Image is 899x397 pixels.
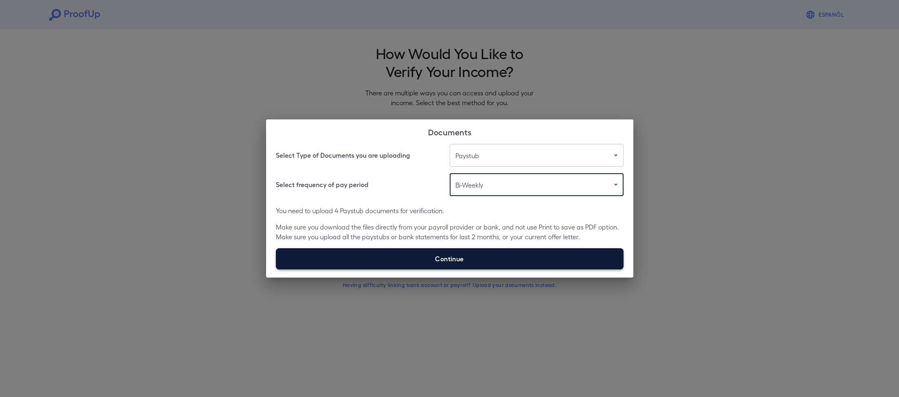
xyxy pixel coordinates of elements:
h6: Select Type of Documents you are uploading [276,150,410,160]
label: Continue [276,248,624,269]
div: Bi-Weekly [450,173,624,196]
p: You need to upload 4 Paystub documents for verification. [276,206,624,216]
p: Make sure you download the files directly from your payroll provider or bank, and not use Print t... [276,222,624,242]
h2: Documents [266,119,633,144]
h6: Select frequency of pay period [276,180,368,190]
div: Paystub [450,144,624,167]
